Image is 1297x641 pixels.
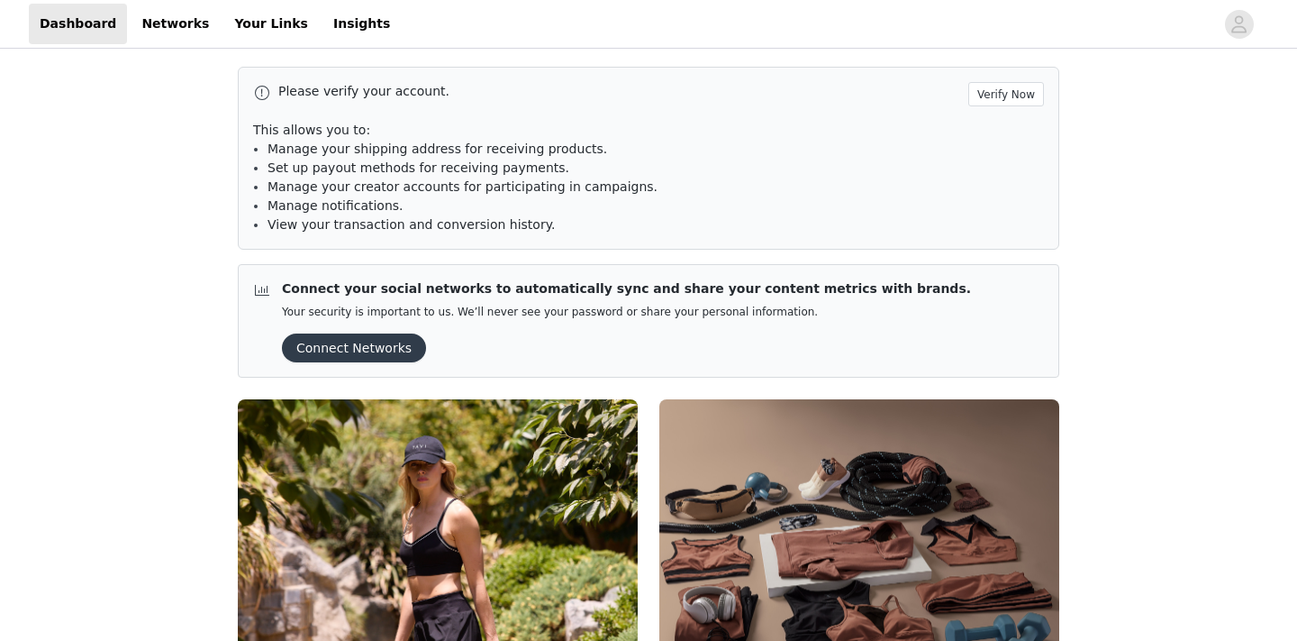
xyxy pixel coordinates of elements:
p: Please verify your account. [278,82,961,101]
button: Connect Networks [282,334,426,362]
a: Your Links [223,4,319,44]
p: Connect your social networks to automatically sync and share your content metrics with brands. [282,279,971,298]
div: avatar [1230,10,1247,39]
a: Networks [131,4,220,44]
span: Set up payout methods for receiving payments. [268,160,569,175]
p: Your security is important to us. We’ll never see your password or share your personal information. [282,306,971,319]
button: Verify Now [968,82,1044,106]
a: Dashboard [29,4,127,44]
span: Manage your creator accounts for participating in campaigns. [268,179,658,194]
span: Manage your shipping address for receiving products. [268,142,607,156]
span: Manage notifications. [268,198,404,213]
p: This allows you to: [253,121,1044,140]
span: View your transaction and conversion history. [268,217,555,232]
a: Insights [322,4,401,44]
